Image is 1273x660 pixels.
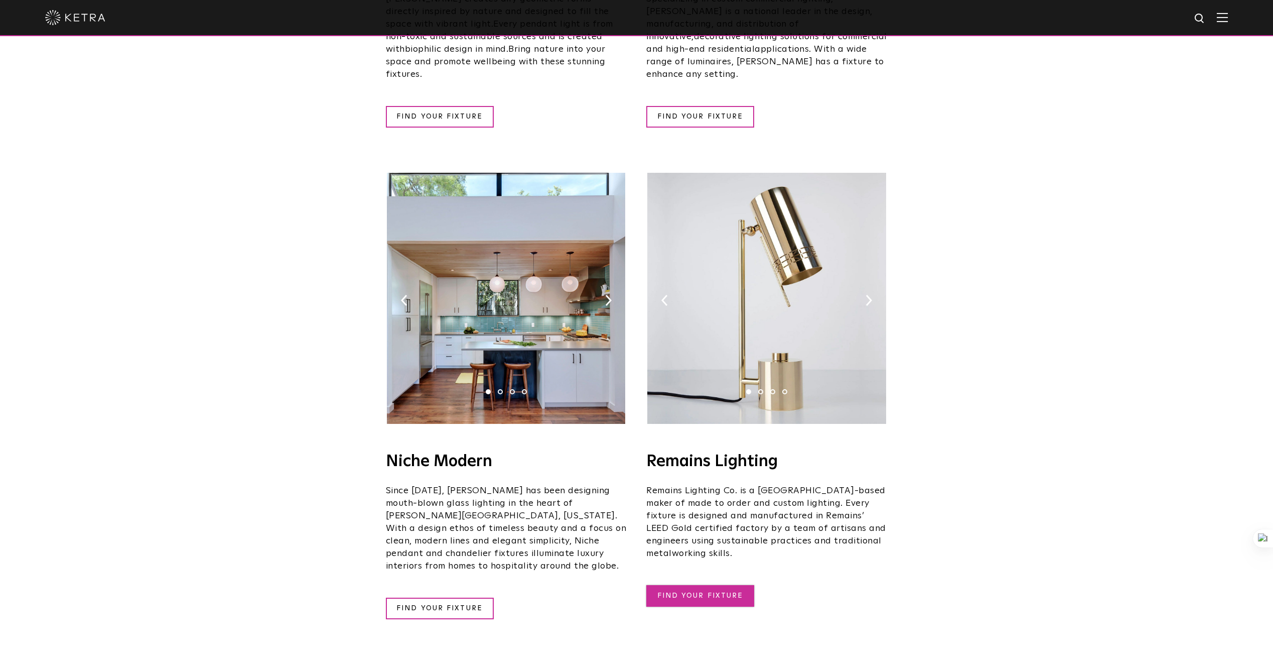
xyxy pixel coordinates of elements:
img: arrow-right-black.svg [866,295,872,306]
img: Niche-Oplaine-Solitaire-Interlock-House-1400.jpg [387,173,625,424]
span: is a national leader in the design, manufacturing, and distribution of innovative, [646,7,873,41]
p: Since [DATE], [PERSON_NAME] has been designing mouth-blown glass lighting in the heart of [PERSON... [386,485,627,573]
img: ketra-logo-2019-white [45,10,105,25]
a: FIND YOUR FIXTURE [386,106,494,128]
a: FIND YOUR FIXTURE [646,106,754,128]
span: applications. With a wide range of luminaires, [PERSON_NAME] has a fixture to enhance any setting. [646,45,884,79]
span: decorative lighting solutions for commercial and high-end residential [646,32,887,54]
a: FIND YOUR FIXTURE [386,598,494,619]
h4: Remains Lighting​ [646,454,887,470]
img: cantablelightketrareadyremainslightingco%5B63%5D-1.jpg [647,173,886,424]
img: Hamburger%20Nav.svg [1217,13,1228,22]
img: arrow-right-black.svg [605,295,612,306]
h4: Niche Modern [386,454,627,470]
img: arrow-left-black.svg [661,295,668,306]
img: arrow-left-black.svg [401,295,407,306]
p: Remains Lighting Co. is a [GEOGRAPHIC_DATA]-based maker of made to order and custom lighting. Eve... [646,485,887,560]
a: FIND YOUR FIXTURE [646,585,754,607]
img: search icon [1194,13,1206,25]
span: Bring nature into your space and promote wellbeing with these stunning fixtures. [386,45,606,79]
span: Every pendant light is from non-toxic and sustainable sources and is created with [386,20,613,54]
